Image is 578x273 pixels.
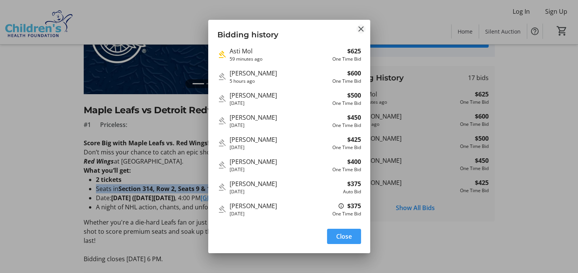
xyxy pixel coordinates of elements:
div: [PERSON_NAME] [230,91,329,100]
mat-icon: Outbid [217,116,227,125]
mat-icon: Outbid [217,161,227,170]
div: [PERSON_NAME] [230,179,340,188]
mat-icon: Outbid [217,205,227,214]
mat-icon: Outbid [217,72,227,81]
strong: $600 [347,69,361,78]
div: [DATE] [230,210,329,217]
div: One Time Bid [332,122,361,129]
div: One Time Bid [332,78,361,85]
div: 59 minutes ago [230,56,329,63]
div: [PERSON_NAME] [230,69,329,78]
mat-icon: Highest bid [217,50,227,59]
strong: $375 [347,201,361,210]
strong: $625 [347,47,361,56]
strong: $350 [347,223,361,233]
div: Auto Bid [343,188,361,195]
div: [PERSON_NAME] [230,113,329,122]
h3: Bidding history [208,20,370,46]
div: [DATE] [230,166,329,173]
strong: $375 [347,179,361,188]
mat-icon: Outbid [217,138,227,148]
div: [DATE] [230,144,329,151]
div: One Time Bid [332,166,361,173]
div: [PERSON_NAME] [230,223,340,233]
div: One Time Bid [332,56,361,63]
strong: $400 [347,157,361,166]
div: Asti Mol [230,47,329,56]
strong: $425 [347,135,361,144]
mat-icon: Outbid [217,94,227,103]
div: One Time Bid [332,100,361,107]
strong: $450 [347,113,361,122]
div: [PERSON_NAME] [230,201,329,210]
div: [PERSON_NAME] [230,157,329,166]
span: Close [336,232,352,241]
div: One Time Bid [332,210,361,217]
div: [PERSON_NAME] [230,135,329,144]
div: [DATE] [230,100,329,107]
div: One Time Bid [332,144,361,151]
mat-icon: Outbid [217,183,227,192]
div: 5 hours ago [230,78,329,85]
button: Close [356,24,366,34]
div: [DATE] [230,122,329,129]
mat-icon: When an auto-bid matches a one-time bid, the auto-bid wins as it was placed first. [338,201,344,210]
button: Close [327,229,361,244]
strong: $500 [347,91,361,100]
div: [DATE] [230,188,340,195]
